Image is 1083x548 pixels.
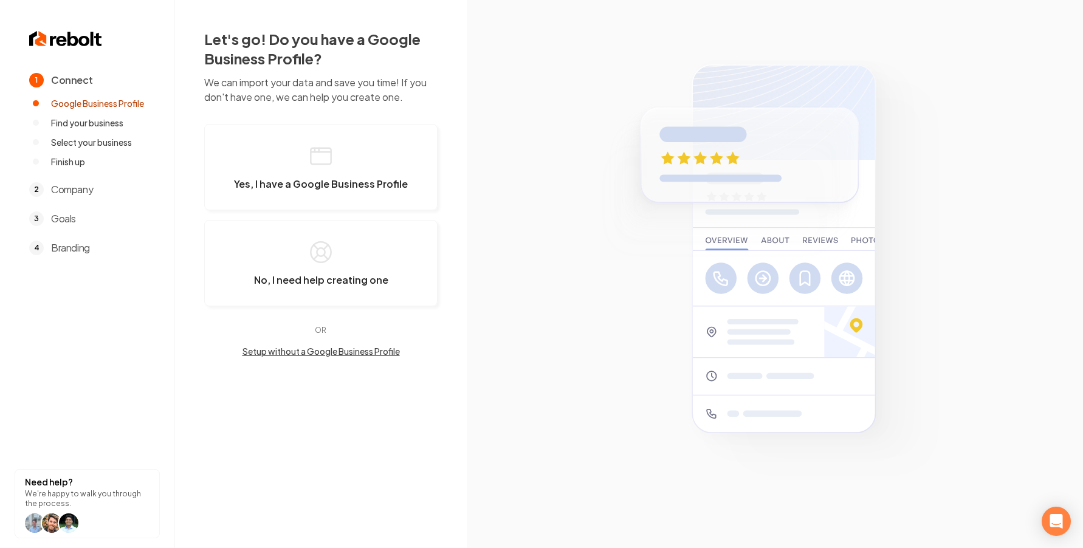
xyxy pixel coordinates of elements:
img: Rebolt Logo [29,29,102,49]
span: No, I need help creating one [254,274,388,286]
strong: Need help? [25,476,73,487]
span: Find your business [51,117,123,129]
span: 3 [29,211,44,226]
span: Finish up [51,156,85,168]
span: Yes, I have a Google Business Profile [234,178,408,190]
div: Open Intercom Messenger [1042,507,1071,536]
p: We can import your data and save you time! If you don't have one, we can help you create one. [204,75,438,104]
img: Google Business Profile [590,51,960,498]
h2: Let's go! Do you have a Google Business Profile? [204,29,438,68]
span: Branding [51,241,90,255]
img: help icon Will [25,513,44,533]
span: Select your business [51,136,132,148]
button: Yes, I have a Google Business Profile [204,124,438,210]
img: help icon Will [42,513,61,533]
button: No, I need help creating one [204,220,438,306]
p: We're happy to walk you through the process. [25,489,150,509]
span: 1 [29,73,44,87]
span: Company [51,182,93,197]
span: 4 [29,241,44,255]
button: Need help?We're happy to walk you through the process.help icon Willhelp icon Willhelp icon arwin [15,469,160,538]
button: Setup without a Google Business Profile [204,345,438,357]
img: help icon arwin [59,513,78,533]
span: Connect [51,73,92,87]
span: Google Business Profile [51,97,144,109]
span: 2 [29,182,44,197]
p: OR [204,326,438,335]
span: Goals [51,211,76,226]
